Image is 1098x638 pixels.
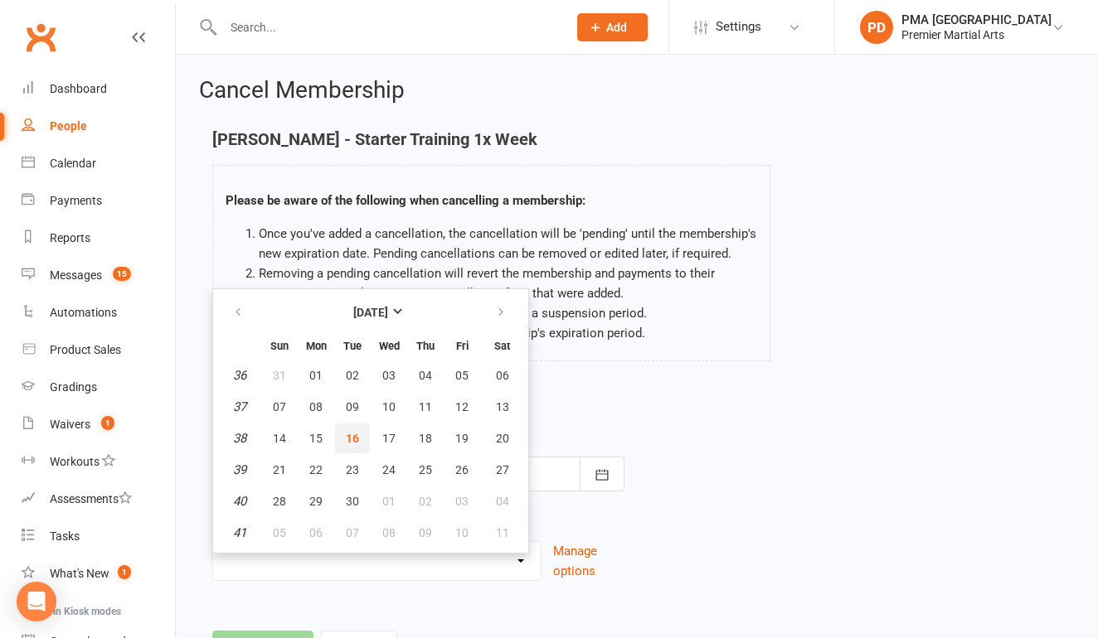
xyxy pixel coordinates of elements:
button: 06 [481,360,523,390]
em: 41 [233,525,246,540]
span: 04 [419,369,432,382]
button: 17 [372,423,406,453]
span: 15 [113,267,131,281]
a: Clubworx [20,17,61,58]
em: 38 [233,431,246,446]
a: Waivers 1 [22,406,175,443]
a: Workouts [22,443,175,481]
span: 02 [346,369,359,382]
div: Product Sales [50,343,121,356]
strong: Please be aware of the following when cancelling a membership: [226,193,585,208]
span: 11 [419,400,432,413]
span: 05 [455,369,469,382]
span: 26 [455,463,469,476]
div: PMA [GEOGRAPHIC_DATA] [901,12,1052,27]
span: 06 [309,526,323,539]
span: 08 [309,400,323,413]
button: 29 [299,486,333,516]
button: 11 [481,518,523,548]
button: 06 [299,518,333,548]
em: 40 [233,494,246,509]
button: 11 [408,392,443,422]
button: 28 [262,486,297,516]
span: 10 [455,526,469,539]
button: 14 [262,423,297,453]
a: Dashboard [22,70,175,108]
button: 03 [372,360,406,390]
a: Calendar [22,145,175,182]
div: Premier Martial Arts [901,27,1052,42]
li: Removing a pending cancellation will revert the membership and payments to their previous state, ... [259,263,757,303]
div: Automations [50,306,117,319]
button: Add [577,13,648,41]
span: 05 [273,526,286,539]
span: 24 [382,463,396,476]
span: 03 [382,369,396,382]
button: 10 [445,518,479,548]
span: 25 [419,463,432,476]
small: Wednesday [379,340,400,352]
a: Automations [22,294,175,331]
span: 13 [496,400,509,413]
button: 27 [481,455,523,485]
button: 07 [262,392,297,422]
small: Thursday [416,340,435,352]
span: 23 [346,463,359,476]
span: 31 [273,369,286,382]
small: Saturday [494,340,510,352]
li: Once you've added a cancellation, the cancellation will be 'pending' until the membership's new e... [259,224,757,263]
span: 11 [496,526,509,539]
span: 08 [382,526,396,539]
a: Payments [22,182,175,220]
button: 08 [372,518,406,548]
div: Payments [50,194,102,207]
h2: Cancel Membership [199,78,1075,104]
span: 07 [273,400,286,413]
span: Settings [716,8,761,46]
button: 02 [335,360,370,390]
div: Assessments [50,492,132,505]
button: 19 [445,423,479,453]
span: 29 [309,495,323,508]
button: 09 [335,392,370,422]
em: 37 [233,399,246,414]
span: 10 [382,400,396,413]
div: Calendar [50,157,96,170]
span: 01 [309,369,323,382]
span: 21 [273,463,286,476]
button: 05 [445,360,479,390]
span: 1 [118,565,131,579]
button: 22 [299,455,333,485]
span: 07 [346,526,359,539]
span: 17 [382,432,396,445]
button: 05 [262,518,297,548]
button: 04 [481,486,523,516]
small: Tuesday [343,340,362,352]
span: 19 [455,432,469,445]
em: 39 [233,462,246,477]
input: Search... [218,16,556,39]
span: 20 [496,432,509,445]
span: 1 [101,416,114,430]
button: 08 [299,392,333,422]
button: 02 [408,486,443,516]
strong: [DATE] [353,306,388,319]
button: 01 [299,360,333,390]
button: 24 [372,455,406,485]
button: 20 [481,423,523,453]
button: 16 [335,423,370,453]
span: 14 [273,432,286,445]
button: 12 [445,392,479,422]
button: 23 [335,455,370,485]
span: 27 [496,463,509,476]
div: Open Intercom Messenger [17,582,56,621]
a: People [22,108,175,145]
span: 15 [309,432,323,445]
div: What's New [50,567,109,580]
button: 18 [408,423,443,453]
small: Monday [306,340,327,352]
div: PD [860,11,893,44]
button: 13 [481,392,523,422]
span: 02 [419,495,432,508]
button: 07 [335,518,370,548]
